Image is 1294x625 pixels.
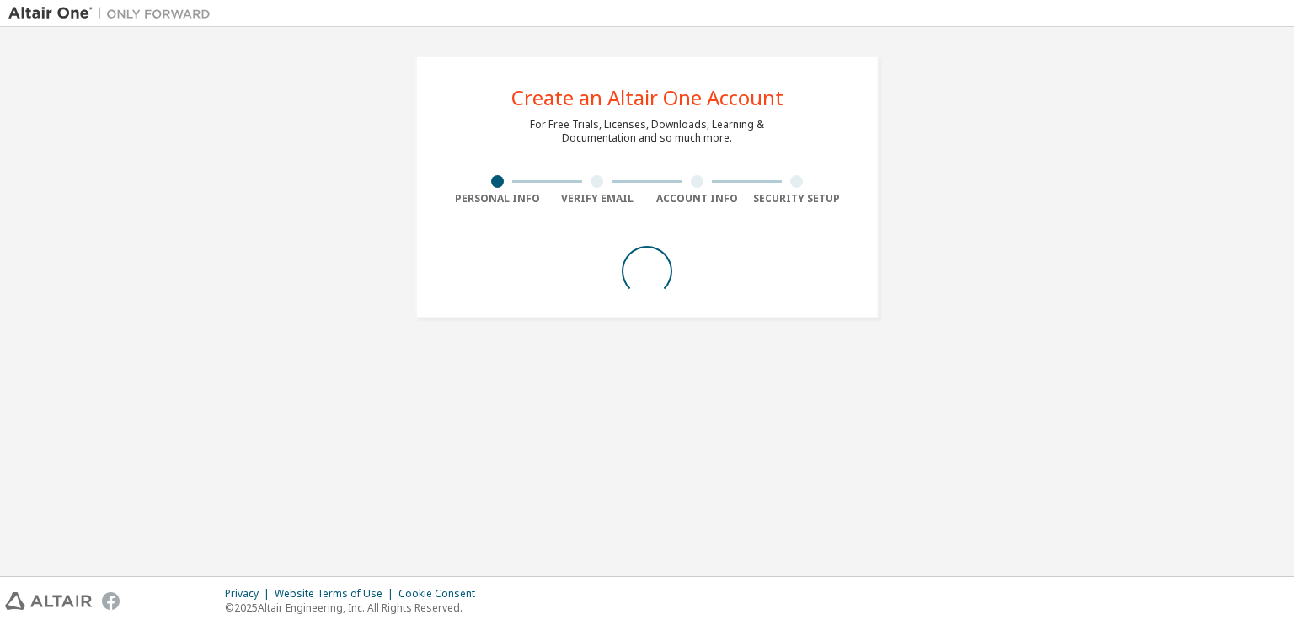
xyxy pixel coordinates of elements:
[530,118,764,145] div: For Free Trials, Licenses, Downloads, Learning & Documentation and so much more.
[275,587,398,601] div: Website Terms of Use
[647,192,747,206] div: Account Info
[5,592,92,610] img: altair_logo.svg
[8,5,219,22] img: Altair One
[447,192,548,206] div: Personal Info
[225,587,275,601] div: Privacy
[102,592,120,610] img: facebook.svg
[511,88,783,108] div: Create an Altair One Account
[398,587,485,601] div: Cookie Consent
[747,192,848,206] div: Security Setup
[225,601,485,615] p: © 2025 Altair Engineering, Inc. All Rights Reserved.
[548,192,648,206] div: Verify Email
